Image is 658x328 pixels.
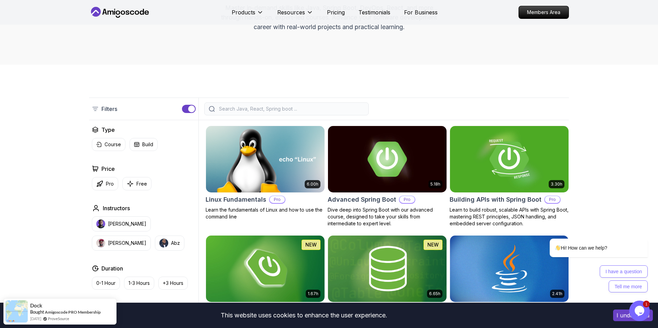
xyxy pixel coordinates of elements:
a: Building APIs with Spring Boot card3.30hBuilding APIs with Spring BootProLearn to build robust, s... [450,126,569,227]
a: For Business [404,8,438,16]
iframe: chat widget [629,301,651,321]
h2: Duration [101,264,123,273]
a: Members Area [519,6,569,19]
button: Resources [277,8,313,22]
p: 1.67h [308,291,318,297]
img: instructor img [159,239,168,248]
a: Amigoscode PRO Membership [45,310,101,315]
button: Build [130,138,158,151]
p: Resources [277,8,305,16]
h2: Type [101,126,115,134]
h2: Linux Fundamentals [206,195,266,204]
img: Java for Beginners card [450,236,569,302]
button: instructor imgAbz [155,236,184,251]
p: Abz [171,240,180,247]
p: [PERSON_NAME] [108,220,146,227]
span: [DATE] [30,316,41,321]
img: Building APIs with Spring Boot card [450,126,569,192]
p: Filters [101,105,117,113]
img: Spring Boot for Beginners card [206,236,325,302]
p: 6.00h [307,181,318,187]
input: Search Java, React, Spring boot ... [218,105,364,112]
p: Pro [106,180,114,187]
p: 0-1 Hour [96,280,115,287]
span: Bought [30,309,44,315]
button: +3 Hours [158,277,188,290]
h2: Price [101,165,115,173]
span: Dock [30,303,42,308]
button: instructor img[PERSON_NAME] [92,236,151,251]
img: Advanced Spring Boot card [328,126,447,192]
p: Build [142,141,153,148]
a: ProveSource [48,316,69,321]
a: Pricing [327,8,345,16]
p: Course [105,141,121,148]
p: NEW [305,241,317,248]
p: 1-3 Hours [129,280,150,287]
p: 6.65h [429,291,440,297]
button: Pro [92,177,118,190]
p: Free [136,180,147,187]
p: Pro [400,196,415,203]
a: Advanced Spring Boot card5.18hAdvanced Spring BootProDive deep into Spring Boot with our advanced... [328,126,447,227]
p: 3.30h [551,181,562,187]
button: Free [122,177,151,190]
p: 5.18h [430,181,440,187]
h2: Building APIs with Spring Boot [450,195,541,204]
button: Products [232,8,264,22]
p: [PERSON_NAME] [108,240,146,247]
button: Course [92,138,125,151]
button: Accept cookies [613,310,653,321]
img: provesource social proof notification image [5,300,28,323]
button: 1-3 Hours [124,277,154,290]
h2: Advanced Spring Boot [328,195,396,204]
p: NEW [427,241,439,248]
img: instructor img [96,219,105,228]
a: Testimonials [358,8,390,16]
button: 0-1 Hour [92,277,120,290]
button: instructor img[PERSON_NAME] [92,216,151,231]
p: Pro [270,196,285,203]
h2: Instructors [103,204,130,212]
p: +3 Hours [163,280,183,287]
img: Spring Data JPA card [328,236,447,302]
a: Linux Fundamentals card6.00hLinux FundamentalsProLearn the fundamentals of Linux and how to use t... [206,126,325,220]
p: Learn the fundamentals of Linux and how to use the command line [206,206,325,220]
img: instructor img [96,239,105,248]
p: Learn to build robust, scalable APIs with Spring Boot, mastering REST principles, JSON handling, ... [450,206,569,227]
iframe: chat widget [528,185,651,297]
img: Linux Fundamentals card [206,126,325,192]
div: This website uses cookies to enhance the user experience. [5,308,603,323]
p: Products [232,8,255,16]
p: Dive deep into Spring Boot with our advanced course, designed to take your skills from intermedia... [328,206,447,227]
